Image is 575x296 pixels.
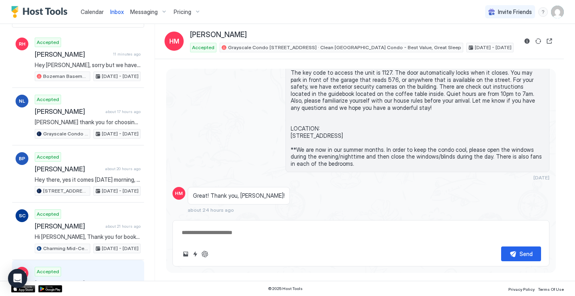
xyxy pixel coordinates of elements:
[181,249,190,259] button: Upload image
[37,268,59,275] span: Accepted
[105,166,141,171] span: about 20 hours ago
[192,44,214,51] span: Accepted
[102,130,139,137] span: [DATE] - [DATE]
[35,50,110,58] span: [PERSON_NAME]
[545,36,554,46] button: Open reservation
[228,44,461,51] span: Grayscale Condo [STREET_ADDRESS] · Clean [GEOGRAPHIC_DATA] Condo - Best Value, Great Sleep
[193,192,285,199] span: Great! Thank you, [PERSON_NAME]!
[475,44,512,51] span: [DATE] - [DATE]
[551,6,564,18] div: User profile
[19,40,26,48] span: RH
[19,155,25,162] span: BP
[43,73,88,80] span: Bozeman Basement · Charming 2-Bedroom Apartment – Walk to Downtown!
[501,246,541,261] button: Send
[102,187,139,195] span: [DATE] - [DATE]
[105,109,141,114] span: about 17 hours ago
[19,212,26,219] span: SC
[35,222,102,230] span: [PERSON_NAME]
[533,175,549,181] span: [DATE]
[110,8,124,16] a: Inbox
[38,285,62,292] a: Google Play Store
[508,287,535,292] span: Privacy Policy
[113,52,141,57] span: 11 minutes ago
[268,286,303,291] span: © 2025 Host Tools
[200,249,210,259] button: ChatGPT Auto Reply
[35,62,141,69] span: Hey [PERSON_NAME], sorry but we have someone checking in this evening. Sorry I somehow missed you...
[498,8,532,16] span: Invite Friends
[35,165,102,173] span: [PERSON_NAME]
[102,73,139,80] span: [DATE] - [DATE]
[538,284,564,293] a: Terms Of Use
[169,36,179,46] span: HM
[8,269,27,288] div: Open Intercom Messenger
[37,211,59,218] span: Accepted
[291,34,544,167] span: Hi [PERSON_NAME], I wanted to touch base and give you some more information about your stay. You ...
[43,245,88,252] span: Charming Mid-Century 3-Bed Home in [GEOGRAPHIC_DATA]
[538,287,564,292] span: Terms Of Use
[519,250,533,258] div: Send
[35,107,102,115] span: [PERSON_NAME]
[37,96,59,103] span: Accepted
[190,30,247,40] span: [PERSON_NAME]
[188,207,234,213] span: about 24 hours ago
[11,6,71,18] a: Host Tools Logo
[174,8,191,16] span: Pricing
[190,249,200,259] button: Quick reply
[35,119,141,126] span: [PERSON_NAME] thank you for choosing to stay with us! We hope that everything met your expectatio...
[37,39,59,46] span: Accepted
[522,36,532,46] button: Reservation information
[35,176,141,183] span: Hey there, yes it comes [DATE] morning, so [DATE] night it should be out at the curb. I have a no...
[81,8,104,15] span: Calendar
[19,97,25,105] span: NL
[105,224,141,229] span: about 21 hours ago
[35,280,101,288] span: [PERSON_NAME]
[37,153,59,161] span: Accepted
[538,7,548,17] div: menu
[110,8,124,15] span: Inbox
[35,233,141,240] span: Hi [PERSON_NAME], Thank you for booking our place. I'll send you more details including check-in ...
[11,285,35,292] a: App Store
[175,190,183,197] span: HM
[508,284,535,293] a: Privacy Policy
[130,8,158,16] span: Messaging
[81,8,104,16] a: Calendar
[43,187,88,195] span: [STREET_ADDRESS] · Relaxing [US_STATE] Condo | Clean & Quality Linens
[102,245,139,252] span: [DATE] - [DATE]
[43,130,88,137] span: Grayscale Condo [STREET_ADDRESS] · Clean [GEOGRAPHIC_DATA] Condo - Best Value, Great Sleep
[533,36,543,46] button: Sync reservation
